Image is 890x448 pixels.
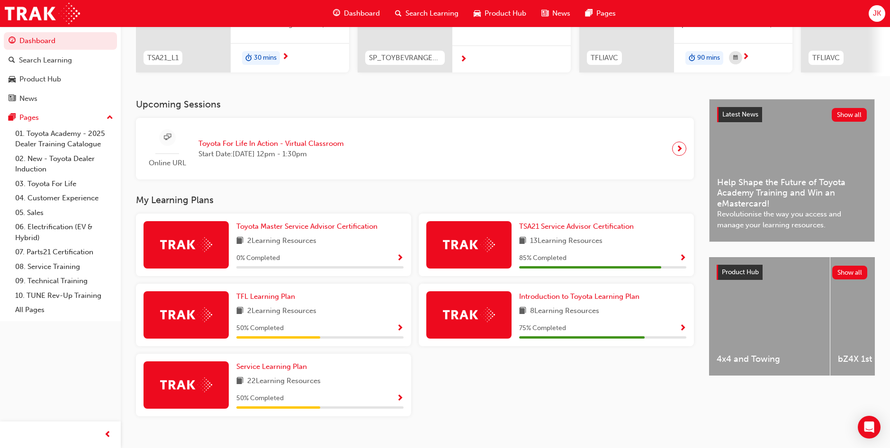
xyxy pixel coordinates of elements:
[443,307,495,322] img: Trak
[5,3,80,24] img: Trak
[236,362,307,371] span: Service Learning Plan
[4,90,117,108] a: News
[19,112,39,123] div: Pages
[19,74,61,85] div: Product Hub
[160,377,212,392] img: Trak
[9,37,16,45] span: guage-icon
[697,53,720,63] span: 90 mins
[11,260,117,274] a: 08. Service Training
[534,4,578,23] a: news-iconNews
[4,32,117,50] a: Dashboard
[11,191,117,206] a: 04. Customer Experience
[9,56,15,65] span: search-icon
[474,8,481,19] span: car-icon
[9,95,16,103] span: news-icon
[4,30,117,109] button: DashboardSearch LearningProduct HubNews
[19,55,72,66] div: Search Learning
[396,394,404,403] span: Show Progress
[136,195,694,206] h3: My Learning Plans
[717,265,867,280] a: Product HubShow all
[236,253,280,264] span: 0 % Completed
[104,429,111,441] span: prev-icon
[519,221,638,232] a: TSA21 Service Advisor Certification
[812,53,840,63] span: TFLIAVC
[396,323,404,334] button: Show Progress
[11,288,117,303] a: 10. TUNE Rev-Up Training
[147,53,179,63] span: TSA21_L1
[585,8,593,19] span: pages-icon
[679,252,686,264] button: Show Progress
[689,52,695,64] span: duration-icon
[709,257,830,376] a: 4x4 and Towing
[236,235,243,247] span: book-icon
[679,323,686,334] button: Show Progress
[596,8,616,19] span: Pages
[485,8,526,19] span: Product Hub
[236,393,284,404] span: 50 % Completed
[717,209,867,230] span: Revolutionise the way you access and manage your learning resources.
[519,291,643,302] a: Introduction to Toyota Learning Plan
[160,307,212,322] img: Trak
[578,4,623,23] a: pages-iconPages
[387,4,466,23] a: search-iconSearch Learning
[325,4,387,23] a: guage-iconDashboard
[247,376,321,387] span: 22 Learning Resources
[107,112,113,124] span: up-icon
[236,361,311,372] a: Service Learning Plan
[4,71,117,88] a: Product Hub
[443,237,495,252] img: Trak
[873,8,881,19] span: JK
[11,177,117,191] a: 03. Toyota For Life
[519,305,526,317] span: book-icon
[236,221,381,232] a: Toyota Master Service Advisor Certification
[552,8,570,19] span: News
[11,303,117,317] a: All Pages
[733,52,738,64] span: calendar-icon
[9,75,16,84] span: car-icon
[11,220,117,245] a: 06. Electrification (EV & Hybrid)
[236,305,243,317] span: book-icon
[717,354,822,365] span: 4x4 and Towing
[236,292,295,301] span: TFL Learning Plan
[144,125,686,172] a: Online URLToyota For Life In Action - Virtual ClassroomStart Date:[DATE] 12pm - 1:30pm
[4,52,117,69] a: Search Learning
[405,8,458,19] span: Search Learning
[530,235,602,247] span: 13 Learning Resources
[236,222,378,231] span: Toyota Master Service Advisor Certification
[11,152,117,177] a: 02. New - Toyota Dealer Induction
[136,99,694,110] h3: Upcoming Sessions
[832,108,867,122] button: Show all
[245,52,252,64] span: duration-icon
[722,110,758,118] span: Latest News
[519,222,634,231] span: TSA21 Service Advisor Certification
[11,206,117,220] a: 05. Sales
[198,138,344,149] span: Toyota For Life In Action - Virtual Classroom
[395,8,402,19] span: search-icon
[160,237,212,252] img: Trak
[519,323,566,334] span: 75 % Completed
[832,266,868,279] button: Show all
[4,109,117,126] button: Pages
[236,323,284,334] span: 50 % Completed
[541,8,548,19] span: news-icon
[9,114,16,122] span: pages-icon
[282,53,289,62] span: next-icon
[717,107,867,122] a: Latest NewsShow all
[11,126,117,152] a: 01. Toyota Academy - 2025 Dealer Training Catalogue
[164,132,171,143] span: sessionType_ONLINE_URL-icon
[198,149,344,160] span: Start Date: [DATE] 12pm - 1:30pm
[869,5,885,22] button: JK
[460,55,467,64] span: next-icon
[396,324,404,333] span: Show Progress
[676,142,683,155] span: next-icon
[519,235,526,247] span: book-icon
[247,235,316,247] span: 2 Learning Resources
[591,53,618,63] span: TFLIAVC
[333,8,340,19] span: guage-icon
[742,53,749,62] span: next-icon
[679,324,686,333] span: Show Progress
[519,292,639,301] span: Introduction to Toyota Learning Plan
[236,291,299,302] a: TFL Learning Plan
